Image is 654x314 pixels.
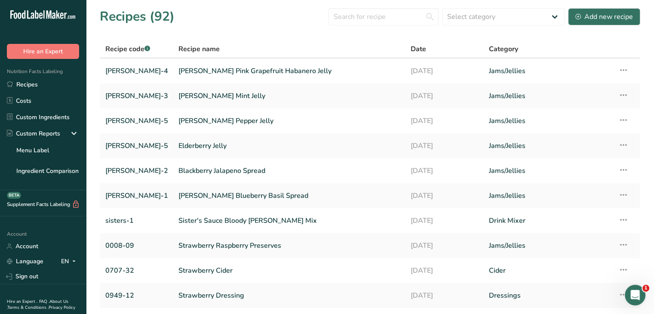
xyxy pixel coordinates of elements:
a: [DATE] [411,137,479,155]
a: Terms & Conditions . [7,305,49,311]
div: EN [61,256,79,267]
a: [DATE] [411,237,479,255]
a: [DATE] [411,286,479,305]
a: Strawberry Cider [178,262,400,280]
span: Category [489,44,518,54]
a: Strawberry Dressing [178,286,400,305]
a: [PERSON_NAME] Pepper Jelly [178,112,400,130]
a: Sister's Sauce Bloody [PERSON_NAME] Mix [178,212,400,230]
a: Drink Mixer [489,212,608,230]
a: Jams/Jellies [489,112,608,130]
a: Jams/Jellies [489,162,608,180]
a: Language [7,254,43,269]
a: [DATE] [411,112,479,130]
a: [DATE] [411,62,479,80]
a: [PERSON_NAME] Blueberry Basil Spread [178,187,400,205]
span: 1 [642,285,649,292]
a: [DATE] [411,187,479,205]
a: About Us . [7,299,68,311]
a: Jams/Jellies [489,87,608,105]
a: [PERSON_NAME]-5 [105,137,168,155]
a: Dressings [489,286,608,305]
div: Custom Reports [7,129,60,138]
span: Date [411,44,426,54]
a: [DATE] [411,162,479,180]
a: Jams/Jellies [489,62,608,80]
a: FAQ . [39,299,49,305]
a: Strawberry Raspberry Preserves [178,237,400,255]
span: Recipe code [105,44,150,54]
a: [DATE] [411,262,479,280]
a: Privacy Policy [49,305,75,311]
a: Hire an Expert . [7,299,37,305]
div: Add new recipe [575,12,633,22]
a: Blackberry Jalapeno Spread [178,162,400,180]
span: Recipe name [178,44,220,54]
a: Elderberry Jelly [178,137,400,155]
button: Hire an Expert [7,44,79,59]
a: [PERSON_NAME] Mint Jelly [178,87,400,105]
a: 0949-12 [105,286,168,305]
a: [PERSON_NAME]-3 [105,87,168,105]
a: [PERSON_NAME]-4 [105,62,168,80]
a: [DATE] [411,212,479,230]
iframe: Intercom live chat [625,285,645,305]
a: [PERSON_NAME]-5 [105,112,168,130]
a: [DATE] [411,87,479,105]
a: Jams/Jellies [489,187,608,205]
a: 0008-09 [105,237,168,255]
h1: Recipes (92) [100,7,175,26]
a: Cider [489,262,608,280]
button: Add new recipe [568,8,640,25]
a: [PERSON_NAME]-1 [105,187,168,205]
a: Jams/Jellies [489,137,608,155]
a: sisters-1 [105,212,168,230]
input: Search for recipe [329,8,439,25]
a: 0707-32 [105,262,168,280]
a: [PERSON_NAME]-2 [105,162,168,180]
a: [PERSON_NAME] Pink Grapefruit Habanero Jelly [178,62,400,80]
a: Jams/Jellies [489,237,608,255]
div: BETA [7,192,21,199]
